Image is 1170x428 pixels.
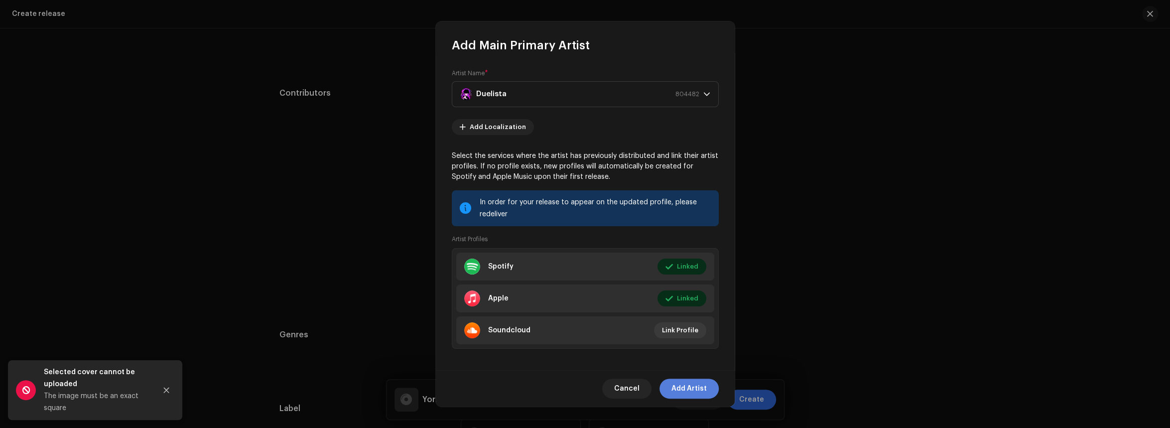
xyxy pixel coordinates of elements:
small: Artist Profiles [452,234,488,244]
button: Add Artist [659,379,719,399]
img: e3c1fb3d-399f-4ba7-9d69-4ac629260d86 [460,88,472,100]
span: Link Profile [662,320,698,340]
span: Linked [677,288,698,308]
strong: Duelista [476,82,507,107]
span: Add Artist [671,379,707,399]
button: Close [156,380,176,400]
div: dropdown trigger [703,82,710,107]
button: Linked [657,259,706,275]
button: Linked [657,290,706,306]
span: Duelista [460,82,703,107]
div: Soundcloud [488,326,530,334]
span: 804482 [675,82,699,107]
label: Artist Name [452,69,488,77]
div: Apple [488,294,509,302]
button: Link Profile [654,322,706,338]
div: Spotify [488,263,514,271]
div: The image must be an exact square [44,390,148,414]
div: In order for your release to appear on the updated profile, please redeliver [480,196,711,220]
p: Select the services where the artist has previously distributed and link their artist profiles. I... [452,151,719,182]
button: Add Localization [452,119,534,135]
span: Add Main Primary Artist [452,37,590,53]
span: Cancel [614,379,640,399]
span: Add Localization [470,117,526,137]
button: Cancel [602,379,651,399]
div: Selected cover cannot be uploaded [44,366,148,390]
span: Linked [677,257,698,277]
